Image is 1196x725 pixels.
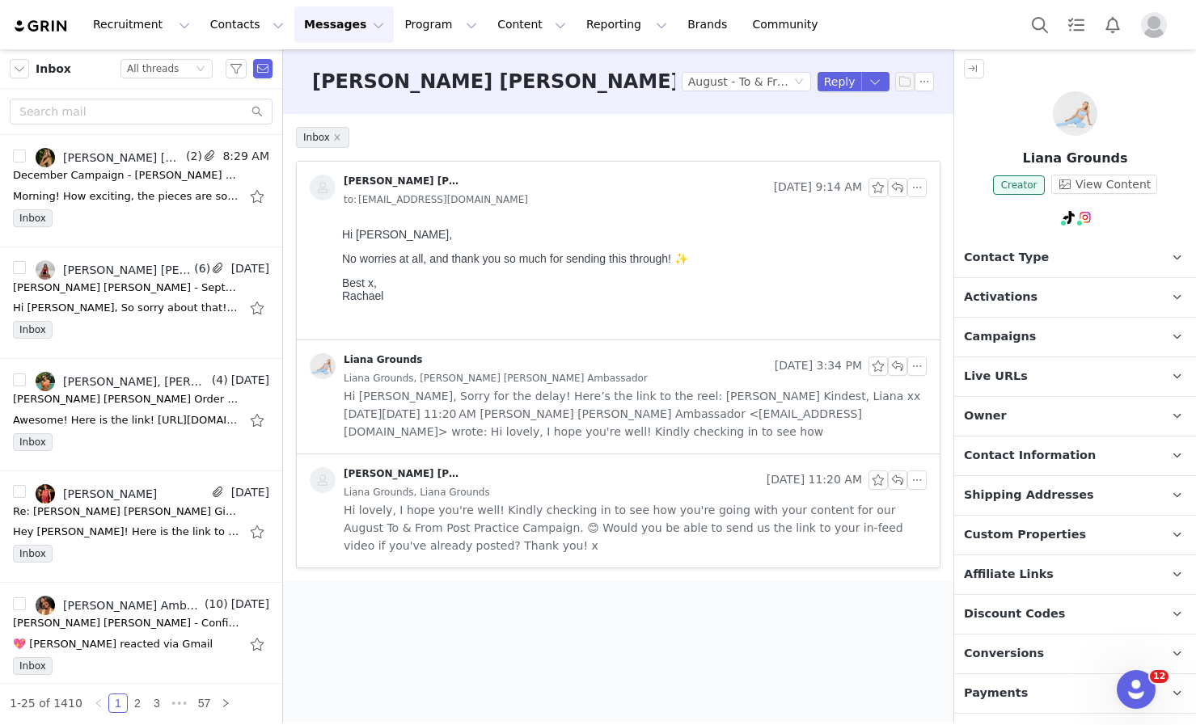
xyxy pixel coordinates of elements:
[296,127,349,148] span: Inbox
[13,391,239,407] div: Lorna Jane Order Confirmation
[333,133,341,141] i: icon: close
[36,260,55,280] img: e5f2e5cf-a2d9-459a-a71b-a868d9416b6a.jpg
[1053,91,1097,136] img: Liana Grounds
[83,6,200,43] button: Recruitment
[344,501,927,554] span: Hi lovely, I hope you're well! Kindly checking in to see how you're going with your content for o...
[297,340,940,453] div: Liana Grounds [DATE] 3:34 PMLiana Grounds, [PERSON_NAME] [PERSON_NAME] Ambassador Hi [PERSON_NAME...
[344,353,423,366] div: Liana Grounds
[774,178,862,197] span: [DATE] 9:14 AM
[221,698,230,708] i: icon: right
[13,545,53,563] span: Inbox
[964,289,1038,306] span: Activations
[294,6,394,43] button: Messages
[13,209,53,227] span: Inbox
[1150,670,1169,683] span: 12
[63,151,183,164] div: [PERSON_NAME] [PERSON_NAME] Ambassador, [PERSON_NAME]
[63,375,209,388] div: [PERSON_NAME], [PERSON_NAME] [PERSON_NAME] Ambassador
[129,694,146,712] a: 2
[36,148,183,167] a: [PERSON_NAME] [PERSON_NAME] Ambassador, [PERSON_NAME]
[688,73,791,91] div: August - To & From Post Practice
[1079,211,1092,224] img: instagram.svg
[13,657,53,675] span: Inbox
[1059,6,1094,43] a: Tasks
[36,372,209,391] a: [PERSON_NAME], [PERSON_NAME] [PERSON_NAME] Ambassador
[395,6,487,43] button: Program
[964,566,1054,584] span: Affiliate Links
[297,162,940,221] div: [PERSON_NAME] [PERSON_NAME] Ambassador [DATE] 9:14 AMto:[EMAIL_ADDRESS][DOMAIN_NAME]
[193,694,216,712] a: 57
[128,693,147,713] li: 2
[36,148,55,167] img: a6ce32b3-f8da-4cbf-a368-e0e5474735ab.jpg
[201,596,228,613] span: (10)
[36,596,201,615] a: [PERSON_NAME] Ambassador
[577,6,677,43] button: Reporting
[216,693,235,713] li: Next Page
[1131,12,1183,38] button: Profile
[964,685,1028,702] span: Payments
[344,175,465,188] div: [PERSON_NAME] [PERSON_NAME] Ambassador
[109,694,127,712] a: 1
[192,693,217,713] li: 57
[253,59,273,78] span: Send Email
[993,175,1046,195] span: Creator
[183,148,202,165] span: (2)
[13,524,239,540] div: Hey Rachael! Here is the link to the video and cover photo. I will post tomorrow! Link expires in...
[89,693,108,713] li: Previous Page
[6,31,585,44] p: No worries at all, and thank you so much for sending this through! ✨
[13,615,239,631] div: Lorna Jane - Confirmation Email
[36,372,55,391] img: 265a94a5-aeb7-4da8-92f5-b5bcd19c57fc.jpg
[964,487,1094,504] span: Shipping Addresses
[13,188,239,204] div: Morning! How exciting, the pieces are so cute! Am I able to please select the - Flashdance 3/4 sh...
[94,698,104,708] i: icon: left
[13,321,53,339] span: Inbox
[191,260,210,277] span: (6)
[310,467,465,493] a: [PERSON_NAME] [PERSON_NAME] Ambassador
[964,368,1028,386] span: Live URLs
[1051,175,1157,194] button: View Content
[10,99,273,124] input: Search mail
[964,447,1096,465] span: Contact Information
[13,433,53,451] span: Inbox
[13,280,239,296] div: Lorna Jane - September Liberty Campaign
[36,596,55,615] img: c207402f-6b84-49b4-ae99-bc6c15b07e7a.jpg
[201,6,294,43] button: Contacts
[964,328,1036,346] span: Campaigns
[1117,670,1156,709] iframe: Intercom live chat
[954,149,1196,168] p: Liana Grounds
[13,19,70,34] img: grin logo
[678,6,742,43] a: Brands
[6,6,585,19] p: Hi [PERSON_NAME],
[743,6,835,43] a: Community
[251,106,263,117] i: icon: search
[13,412,239,428] div: Awesome! Here is the link! https://www.dropbox.com/scl/fo/qwyhdse3c3400zh8daxgq/APvypszwD8T2VJEk6...
[310,175,336,200] img: placeholder-contacts.jpeg
[1141,12,1167,38] img: placeholder-profile.jpg
[10,693,82,713] li: 1-25 of 1410
[63,263,191,276] div: [PERSON_NAME] [PERSON_NAME] Ambassador, [PERSON_NAME]
[775,356,862,376] span: [DATE] 3:34 PM
[818,72,862,91] button: Reply
[209,372,228,389] span: (4)
[13,167,239,183] div: December Campaign - Lorna Jane Gifted Ambassador Program
[1022,6,1058,43] button: Search
[964,605,1065,623] span: Discount Codes
[196,64,205,75] i: icon: down
[344,467,465,480] div: [PERSON_NAME] [PERSON_NAME] Ambassador
[13,504,239,520] div: Re: Lorna Jane Gifted Ambassador Program - September Campaign
[63,487,157,500] div: [PERSON_NAME]
[312,67,887,96] h3: [PERSON_NAME] [PERSON_NAME] Content Follow Up
[147,693,167,713] li: 3
[36,484,157,504] a: [PERSON_NAME]
[964,526,1086,544] span: Custom Properties
[13,300,239,316] div: Hi Rachael, So sorry about that! Have resubmitted let me kow if it's worked? Will make sure to fo...
[36,484,55,504] img: f6fdb57d-3279-4231-9146-1f1fce95531d.jpg
[310,353,423,379] a: Liana Grounds
[63,599,201,612] div: [PERSON_NAME] Ambassador
[310,467,336,493] img: placeholder-contacts.jpeg
[344,387,927,440] span: Hi [PERSON_NAME], Sorry for the delay! Here’s the link to the reel: [PERSON_NAME] Kindest, Liana ...
[13,636,213,652] div: 💖 Ally Clarke reacted via Gmail
[6,55,585,81] p: Best x, Rachael
[167,693,192,713] li: Next 3 Pages
[964,645,1044,663] span: Conversions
